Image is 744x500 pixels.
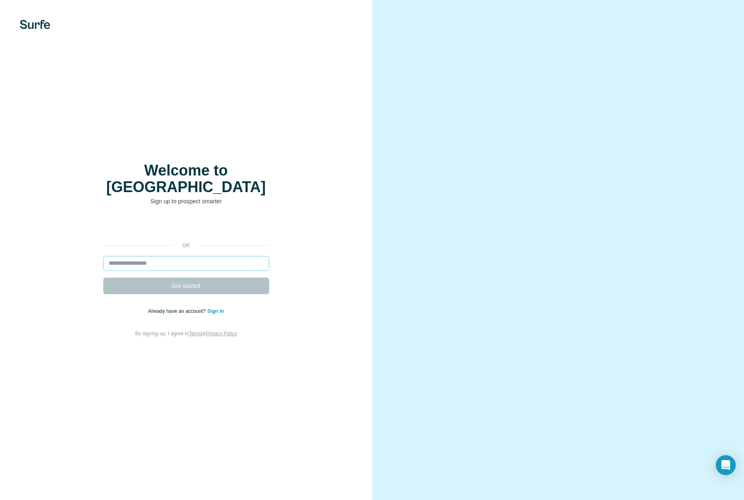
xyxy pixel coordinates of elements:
h1: Welcome to [GEOGRAPHIC_DATA] [103,162,269,195]
iframe: Sign in with Google Button [99,218,273,236]
a: Privacy Policy [206,331,237,337]
img: Surfe's logo [20,20,50,29]
span: By signing up, I agree to & [135,331,237,337]
p: or [173,242,199,249]
a: Terms [189,331,203,337]
div: Open Intercom Messenger [716,455,736,475]
a: Sign in [207,308,224,314]
span: Already have an account? [148,308,207,314]
p: Sign up to prospect smarter [103,197,269,205]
